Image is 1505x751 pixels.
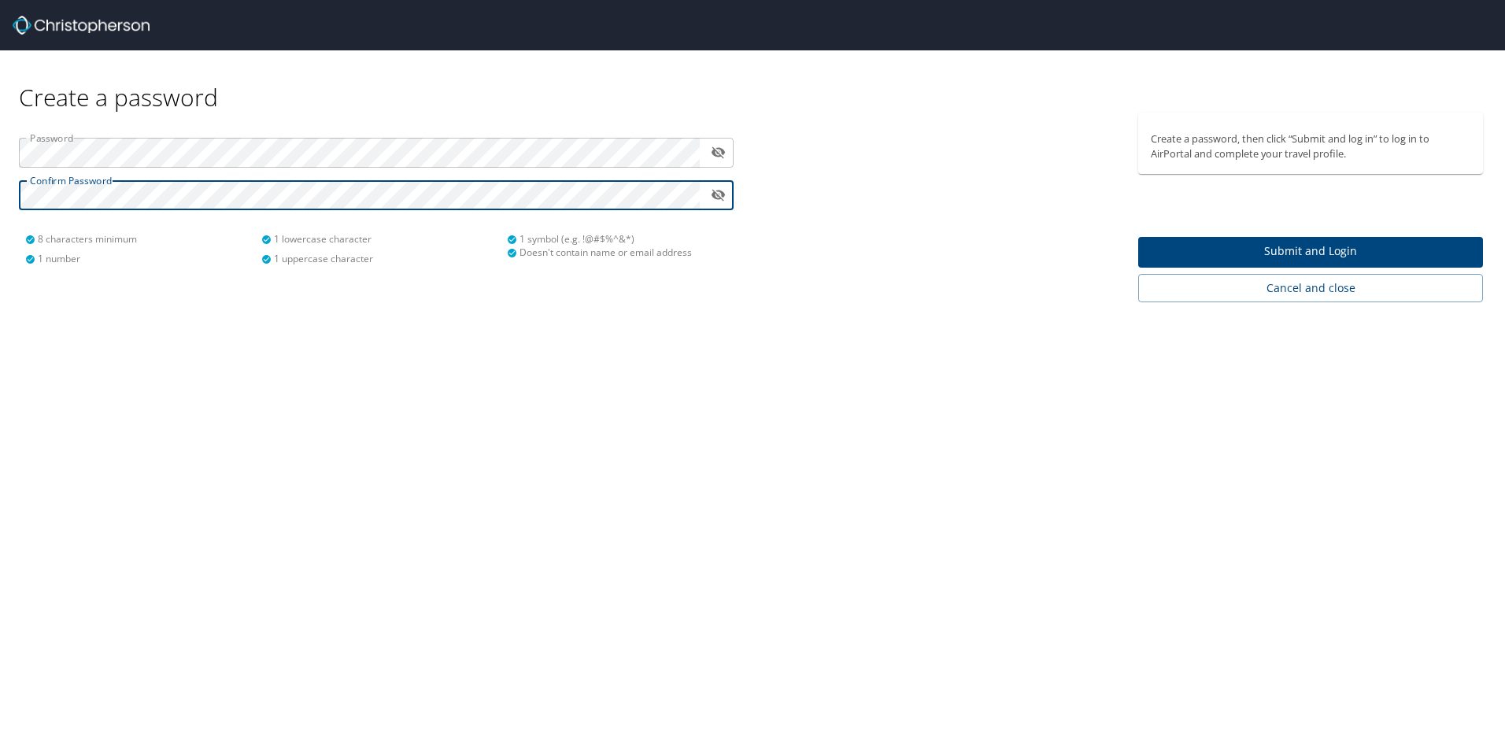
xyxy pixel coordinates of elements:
[1151,242,1470,261] span: Submit and Login
[13,16,150,35] img: Christopherson_logo_rev.png
[706,183,730,207] button: toggle password visibility
[1151,131,1470,161] p: Create a password, then click “Submit and log in” to log in to AirPortal and complete your travel...
[1138,274,1483,303] button: Cancel and close
[706,140,730,165] button: toggle password visibility
[19,50,1486,113] div: Create a password
[507,246,724,259] div: Doesn't contain name or email address
[1138,237,1483,268] button: Submit and Login
[1151,279,1470,298] span: Cancel and close
[25,232,261,246] div: 8 characters minimum
[25,252,261,265] div: 1 number
[261,252,497,265] div: 1 uppercase character
[507,232,724,246] div: 1 symbol (e.g. !@#$%^&*)
[261,232,497,246] div: 1 lowercase character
